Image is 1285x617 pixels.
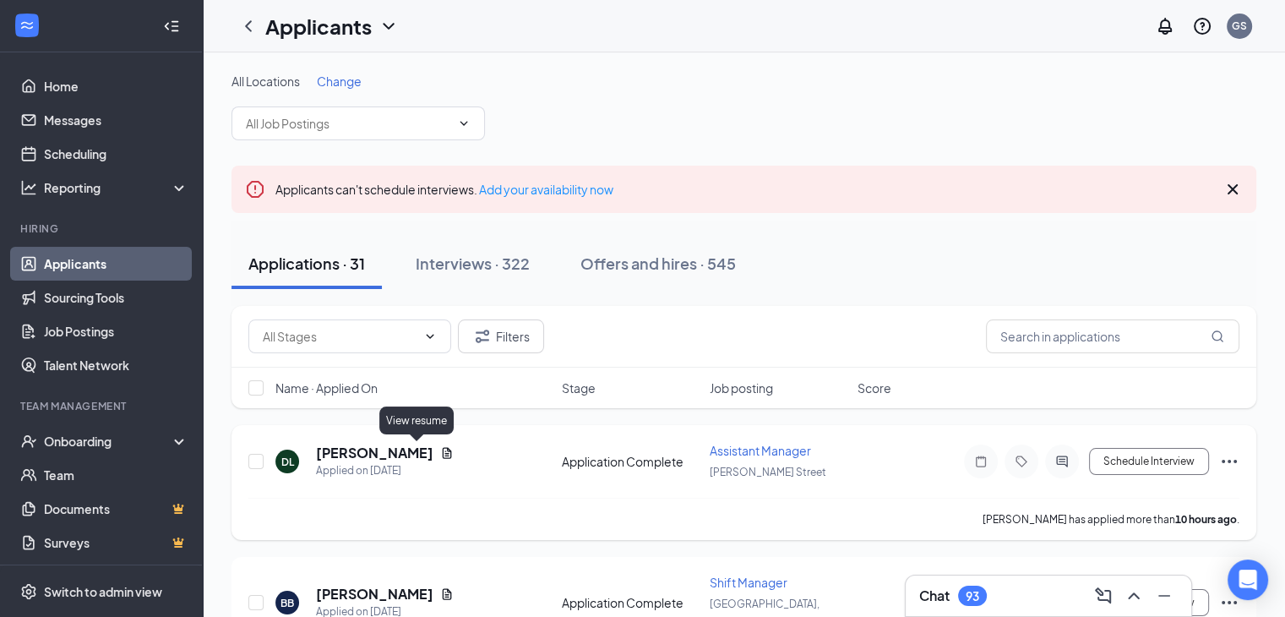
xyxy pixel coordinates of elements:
span: Job posting [710,379,773,396]
a: DocumentsCrown [44,492,188,526]
input: All Stages [263,327,417,346]
svg: Document [440,587,454,601]
p: [PERSON_NAME] has applied more than . [983,512,1239,527]
h3: Chat [919,587,950,605]
div: Applied on [DATE] [316,462,454,479]
h5: [PERSON_NAME] [316,444,433,462]
div: View resume [379,407,454,434]
div: Open Intercom Messenger [1228,560,1268,600]
a: Home [44,69,188,103]
svg: Ellipses [1219,592,1239,613]
svg: MagnifyingGlass [1211,330,1224,343]
h5: [PERSON_NAME] [316,585,433,603]
svg: ChevronDown [378,16,399,36]
div: GS [1232,19,1247,33]
svg: Analysis [20,179,37,196]
div: DL [281,455,294,469]
span: Stage [562,379,596,396]
input: Search in applications [986,319,1239,353]
svg: Cross [1222,179,1243,199]
div: Applications · 31 [248,253,365,274]
div: Application Complete [562,594,700,611]
div: Reporting [44,179,189,196]
b: 10 hours ago [1175,513,1237,526]
input: All Job Postings [246,114,450,133]
h1: Applicants [265,12,372,41]
a: Add your availability now [479,182,613,197]
svg: Ellipses [1219,451,1239,472]
span: All Locations [231,74,300,89]
svg: ChevronLeft [238,16,259,36]
button: Minimize [1151,582,1178,609]
a: Applicants [44,247,188,281]
span: Applicants can't schedule interviews. [275,182,613,197]
svg: Collapse [163,18,180,35]
a: Scheduling [44,137,188,171]
svg: ActiveChat [1052,455,1072,468]
a: Talent Network [44,348,188,382]
button: ChevronUp [1120,582,1147,609]
button: Filter Filters [458,319,544,353]
svg: ChevronUp [1124,586,1144,606]
span: Name · Applied On [275,379,378,396]
div: Application Complete [562,453,700,470]
div: BB [280,596,294,610]
span: Assistant Manager [710,443,811,458]
div: Switch to admin view [44,583,162,600]
a: Job Postings [44,314,188,348]
a: Sourcing Tools [44,281,188,314]
svg: Notifications [1155,16,1175,36]
div: Interviews · 322 [416,253,530,274]
svg: Settings [20,583,37,600]
span: Score [858,379,891,396]
span: Change [317,74,362,89]
div: Offers and hires · 545 [580,253,736,274]
a: Team [44,458,188,492]
svg: Document [440,446,454,460]
svg: UserCheck [20,433,37,450]
span: Shift Manager [710,575,787,590]
span: [PERSON_NAME] Street [710,466,826,478]
svg: ChevronDown [457,117,471,130]
svg: QuestionInfo [1192,16,1212,36]
svg: Tag [1011,455,1032,468]
svg: WorkstreamLogo [19,17,35,34]
svg: ChevronDown [423,330,437,343]
svg: Minimize [1154,586,1174,606]
a: Messages [44,103,188,137]
button: ComposeMessage [1090,582,1117,609]
svg: Filter [472,326,493,347]
svg: Note [971,455,991,468]
div: 93 [966,589,979,603]
div: Team Management [20,399,185,413]
svg: ComposeMessage [1093,586,1113,606]
div: Hiring [20,221,185,236]
button: Schedule Interview [1089,448,1209,475]
svg: Error [245,179,265,199]
div: Onboarding [44,433,174,450]
a: SurveysCrown [44,526,188,560]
